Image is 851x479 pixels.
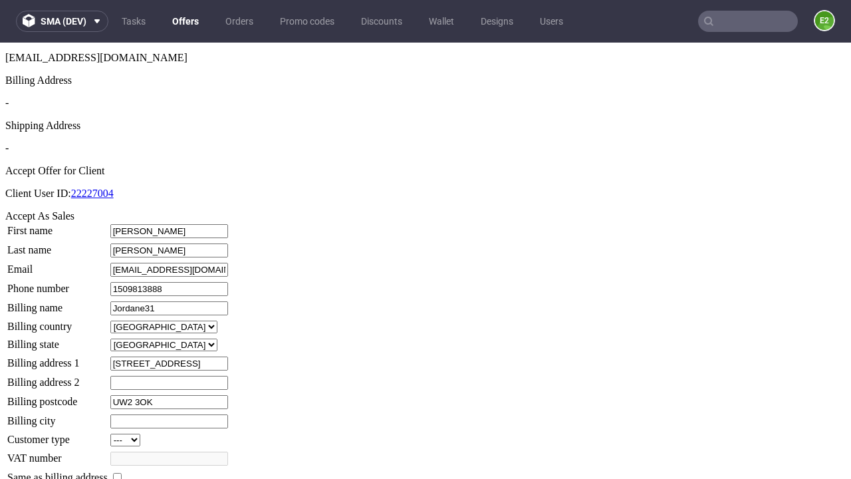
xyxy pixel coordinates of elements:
[114,11,154,32] a: Tasks
[7,181,108,196] td: First name
[7,220,108,235] td: Email
[353,11,410,32] a: Discounts
[5,100,9,111] span: -
[473,11,521,32] a: Designs
[164,11,207,32] a: Offers
[7,200,108,216] td: Last name
[5,145,846,157] p: Client User ID:
[5,122,846,134] div: Accept Offer for Client
[217,11,261,32] a: Orders
[5,32,846,44] div: Billing Address
[7,333,108,348] td: Billing address 2
[815,11,834,30] figcaption: e2
[7,428,108,442] td: Same as billing address
[7,295,108,309] td: Billing state
[5,55,9,66] span: -
[272,11,342,32] a: Promo codes
[5,168,846,180] div: Accept As Sales
[7,239,108,254] td: Phone number
[7,313,108,329] td: Billing address 1
[7,408,108,424] td: VAT number
[5,9,187,21] span: [EMAIL_ADDRESS][DOMAIN_NAME]
[16,11,108,32] button: sma (dev)
[532,11,571,32] a: Users
[421,11,462,32] a: Wallet
[7,352,108,367] td: Billing postcode
[71,145,114,156] a: 22227004
[7,371,108,387] td: Billing city
[7,391,108,404] td: Customer type
[7,258,108,273] td: Billing name
[7,277,108,291] td: Billing country
[41,17,86,26] span: sma (dev)
[5,77,846,89] div: Shipping Address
